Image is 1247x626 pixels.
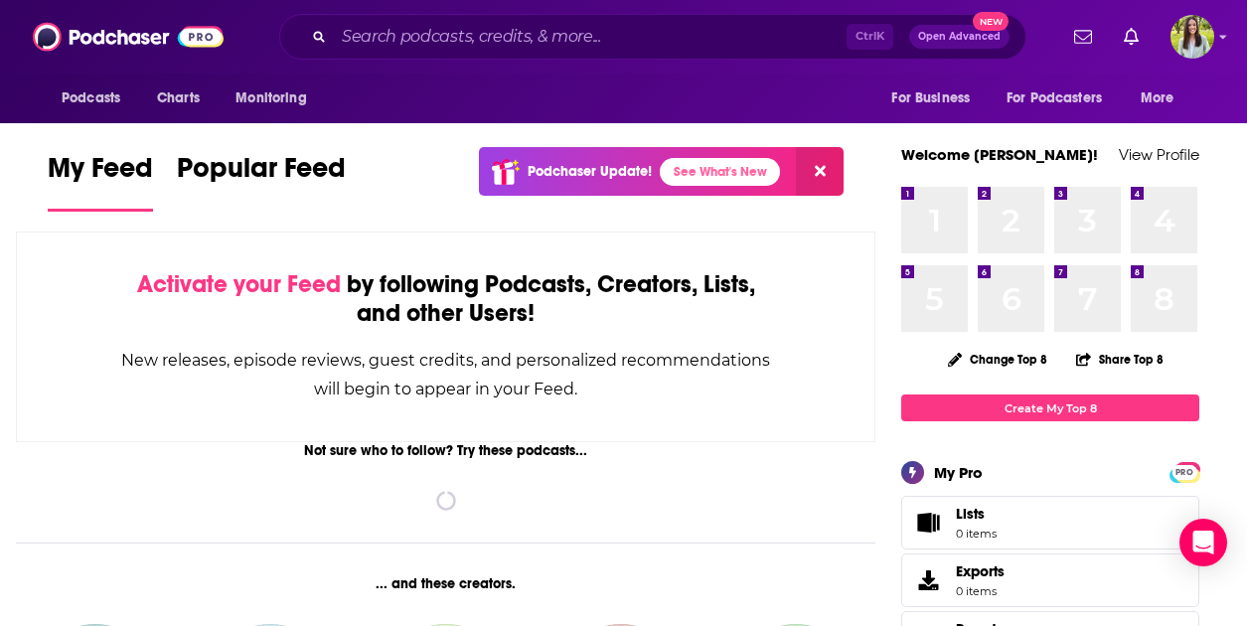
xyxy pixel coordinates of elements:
button: open menu [994,79,1131,117]
span: Exports [956,562,1005,580]
span: New [973,12,1009,31]
span: Lists [956,505,997,523]
button: open menu [222,79,332,117]
a: See What's New [660,158,780,186]
span: Lists [908,509,948,537]
div: Search podcasts, credits, & more... [279,14,1026,60]
div: ... and these creators. [16,575,875,592]
div: New releases, episode reviews, guest credits, and personalized recommendations will begin to appe... [116,346,775,403]
a: PRO [1172,464,1196,479]
button: Share Top 8 [1075,340,1165,379]
p: Podchaser Update! [528,163,652,180]
button: Change Top 8 [936,347,1059,372]
span: Exports [908,566,948,594]
a: Charts [144,79,212,117]
button: Show profile menu [1170,15,1214,59]
span: Open Advanced [918,32,1001,42]
span: For Podcasters [1007,84,1102,112]
a: Show notifications dropdown [1066,20,1100,54]
button: open menu [1127,79,1199,117]
span: 0 items [956,584,1005,598]
a: Welcome [PERSON_NAME]! [901,145,1098,164]
div: Open Intercom Messenger [1179,519,1227,566]
span: 0 items [956,527,997,541]
a: My Feed [48,151,153,212]
a: Exports [901,553,1199,607]
span: PRO [1172,465,1196,480]
img: Podchaser - Follow, Share and Rate Podcasts [33,18,224,56]
div: by following Podcasts, Creators, Lists, and other Users! [116,270,775,328]
button: open menu [877,79,995,117]
span: My Feed [48,151,153,197]
a: View Profile [1119,145,1199,164]
span: Ctrl K [847,24,893,50]
button: Open AdvancedNew [909,25,1010,49]
span: Charts [157,84,200,112]
div: My Pro [934,463,983,482]
span: Lists [956,505,985,523]
span: For Business [891,84,970,112]
span: Activate your Feed [137,269,341,299]
span: Popular Feed [177,151,346,197]
a: Show notifications dropdown [1116,20,1147,54]
span: More [1141,84,1174,112]
span: Podcasts [62,84,120,112]
input: Search podcasts, credits, & more... [334,21,847,53]
div: Not sure who to follow? Try these podcasts... [16,442,875,459]
span: Monitoring [235,84,306,112]
a: Popular Feed [177,151,346,212]
button: open menu [48,79,146,117]
img: User Profile [1170,15,1214,59]
a: Create My Top 8 [901,394,1199,421]
a: Lists [901,496,1199,549]
span: Logged in as meaghanyoungblood [1170,15,1214,59]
